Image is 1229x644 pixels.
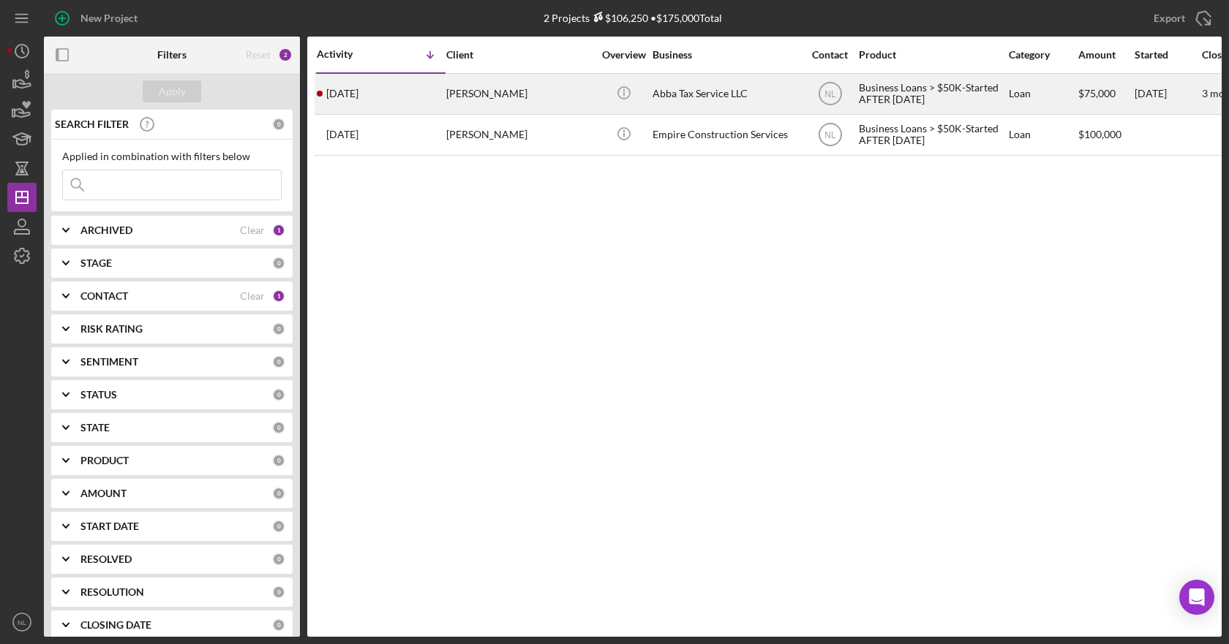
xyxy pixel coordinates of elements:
[446,49,593,61] div: Client
[80,553,132,565] b: RESOLVED
[1179,580,1214,615] div: Open Intercom Messenger
[246,49,271,61] div: Reset
[1009,115,1077,154] div: Loan
[859,75,1005,113] div: Business Loans > $50K-Started AFTER [DATE]
[157,49,187,61] b: Filters
[272,322,285,336] div: 0
[859,49,1005,61] div: Product
[1078,128,1121,140] span: $100,000
[1135,75,1200,113] div: [DATE]
[326,88,358,99] time: 2025-10-10 17:42
[446,75,593,113] div: [PERSON_NAME]
[80,257,112,269] b: STAGE
[1139,4,1222,33] button: Export
[240,290,265,302] div: Clear
[80,422,110,433] b: STATE
[272,454,285,467] div: 0
[272,289,285,303] div: 1
[7,607,37,637] button: NL
[803,49,857,61] div: Contact
[55,118,129,130] b: SEARCH FILTER
[80,488,127,499] b: AMOUNT
[317,48,381,60] div: Activity
[44,4,152,33] button: New Project
[272,553,285,566] div: 0
[80,520,139,532] b: START DATE
[272,520,285,533] div: 0
[326,129,358,140] time: 2025-10-08 13:53
[1154,4,1185,33] div: Export
[80,224,132,236] b: ARCHIVED
[62,151,282,162] div: Applied in combination with filters below
[240,224,265,236] div: Clear
[18,618,27,626] text: NL
[824,89,836,99] text: NL
[1078,87,1116,99] span: $75,000
[1009,49,1077,61] div: Category
[596,49,651,61] div: Overview
[80,323,143,335] b: RISK RATING
[272,118,285,131] div: 0
[80,389,117,401] b: STATUS
[159,80,186,102] div: Apply
[80,586,144,598] b: RESOLUTION
[272,586,285,599] div: 0
[80,4,138,33] div: New Project
[653,115,799,154] div: Empire Construction Services
[1009,75,1077,113] div: Loan
[1078,49,1133,61] div: Amount
[272,257,285,270] div: 0
[590,12,648,24] div: $106,250
[859,115,1005,154] div: Business Loans > $50K-Started AFTER [DATE]
[1135,49,1200,61] div: Started
[80,455,129,466] b: PRODUCT
[653,75,799,113] div: Abba Tax Service LLC
[272,421,285,434] div: 0
[278,48,293,62] div: 2
[143,80,201,102] button: Apply
[80,356,138,368] b: SENTIMENT
[446,115,593,154] div: [PERSON_NAME]
[824,130,836,140] text: NL
[653,49,799,61] div: Business
[544,12,722,24] div: 2 Projects • $175,000 Total
[272,487,285,500] div: 0
[80,290,128,302] b: CONTACT
[272,224,285,237] div: 1
[272,388,285,401] div: 0
[272,355,285,368] div: 0
[272,618,285,632] div: 0
[80,619,151,631] b: CLOSING DATE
